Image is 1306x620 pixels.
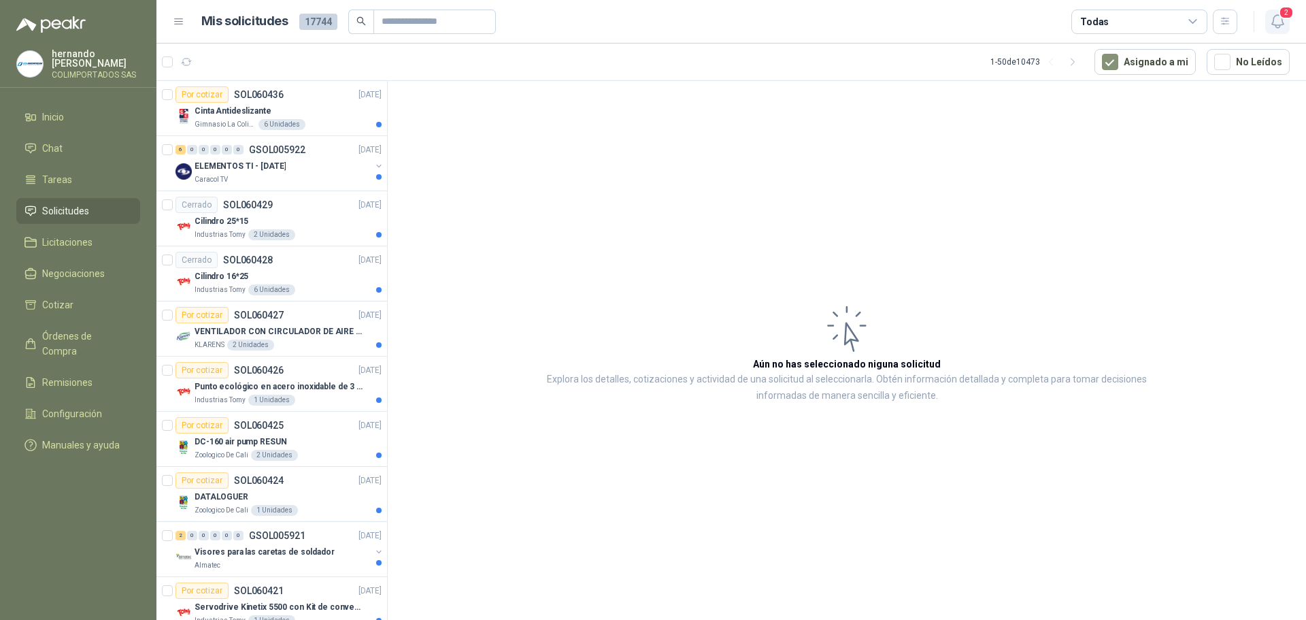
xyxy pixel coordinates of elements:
[1279,6,1294,19] span: 2
[195,340,224,350] p: KLARENS
[175,274,192,290] img: Company Logo
[175,384,192,400] img: Company Logo
[299,14,337,30] span: 17744
[42,172,72,187] span: Tareas
[175,252,218,268] div: Cerrado
[175,472,229,489] div: Por cotizar
[249,531,305,540] p: GSOL005921
[52,49,140,68] p: hernando [PERSON_NAME]
[753,357,941,372] h3: Aún no has seleccionado niguna solicitud
[210,145,220,154] div: 0
[195,560,220,571] p: Almatec
[16,370,140,395] a: Remisiones
[175,163,192,180] img: Company Logo
[251,505,298,516] div: 1 Unidades
[210,531,220,540] div: 0
[249,145,305,154] p: GSOL005922
[233,145,244,154] div: 0
[1265,10,1290,34] button: 2
[175,531,186,540] div: 2
[258,119,305,130] div: 6 Unidades
[222,145,232,154] div: 0
[195,270,248,283] p: Cilindro 16*25
[42,375,93,390] span: Remisiones
[175,362,229,378] div: Por cotizar
[195,380,364,393] p: Punto ecológico en acero inoxidable de 3 puestos, con capacidad para 53 Litros por cada división.
[156,246,387,301] a: CerradoSOL060428[DATE] Company LogoCilindro 16*25Industrias Tomy6 Unidades
[234,421,284,430] p: SOL060425
[201,12,288,31] h1: Mis solicitudes
[16,432,140,458] a: Manuales y ayuda
[195,284,246,295] p: Industrias Tomy
[223,200,273,210] p: SOL060429
[175,86,229,103] div: Por cotizar
[42,297,73,312] span: Cotizar
[156,357,387,412] a: Por cotizarSOL060426[DATE] Company LogoPunto ecológico en acero inoxidable de 3 puestos, con capa...
[42,141,63,156] span: Chat
[234,310,284,320] p: SOL060427
[195,215,248,228] p: Cilindro 25*15
[195,546,335,559] p: Visores para las caretas de soldador
[195,505,248,516] p: Zoologico De Cali
[175,494,192,510] img: Company Logo
[990,51,1084,73] div: 1 - 50 de 10473
[195,491,248,504] p: DATALOGUER
[42,110,64,125] span: Inicio
[1207,49,1290,75] button: No Leídos
[42,235,93,250] span: Licitaciones
[175,145,186,154] div: 6
[175,417,229,434] div: Por cotizar
[16,198,140,224] a: Solicitudes
[52,71,140,79] p: COLIMPORTADOS SAS
[358,585,382,598] p: [DATE]
[195,105,271,118] p: Cinta Antideslizante
[156,412,387,467] a: Por cotizarSOL060425[DATE] Company LogoDC-160 air pump RESUNZoologico De Cali2 Unidades
[156,301,387,357] a: Por cotizarSOL060427[DATE] Company LogoVENTILADOR CON CIRCULADOR DE AIRE MULTIPROPOSITO XPOWER DE...
[195,160,286,173] p: ELEMENTOS TI - [DATE]
[175,108,192,125] img: Company Logo
[16,261,140,287] a: Negociaciones
[223,255,273,265] p: SOL060428
[187,531,197,540] div: 0
[234,476,284,485] p: SOL060424
[195,436,286,448] p: DC-160 air pump RESUN
[222,531,232,540] div: 0
[16,323,140,364] a: Órdenes de Compra
[358,364,382,377] p: [DATE]
[175,307,229,323] div: Por cotizar
[195,119,256,130] p: Gimnasio La Colina
[358,419,382,432] p: [DATE]
[187,145,197,154] div: 0
[358,199,382,212] p: [DATE]
[42,438,120,453] span: Manuales y ayuda
[16,135,140,161] a: Chat
[358,529,382,542] p: [DATE]
[16,16,86,33] img: Logo peakr
[195,450,248,461] p: Zoologico De Cali
[195,229,246,240] p: Industrias Tomy
[248,284,295,295] div: 6 Unidades
[358,254,382,267] p: [DATE]
[156,191,387,246] a: CerradoSOL060429[DATE] Company LogoCilindro 25*15Industrias Tomy2 Unidades
[227,340,274,350] div: 2 Unidades
[42,266,105,281] span: Negociaciones
[195,325,364,338] p: VENTILADOR CON CIRCULADOR DE AIRE MULTIPROPOSITO XPOWER DE 14"
[524,372,1170,404] p: Explora los detalles, cotizaciones y actividad de una solicitud al seleccionarla. Obtén informaci...
[234,90,284,99] p: SOL060436
[233,531,244,540] div: 0
[17,51,43,77] img: Company Logo
[175,142,384,185] a: 6 0 0 0 0 0 GSOL005922[DATE] Company LogoELEMENTOS TI - [DATE]Caracol TV
[16,229,140,255] a: Licitaciones
[195,601,364,614] p: Servodrive Kinetix 5500 con Kit de conversión y filtro (Ref 41350505)
[42,203,89,218] span: Solicitudes
[42,329,127,359] span: Órdenes de Compra
[248,229,295,240] div: 2 Unidades
[234,586,284,595] p: SOL060421
[175,218,192,235] img: Company Logo
[175,197,218,213] div: Cerrado
[1080,14,1109,29] div: Todas
[358,88,382,101] p: [DATE]
[16,292,140,318] a: Cotizar
[42,406,102,421] span: Configuración
[175,439,192,455] img: Company Logo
